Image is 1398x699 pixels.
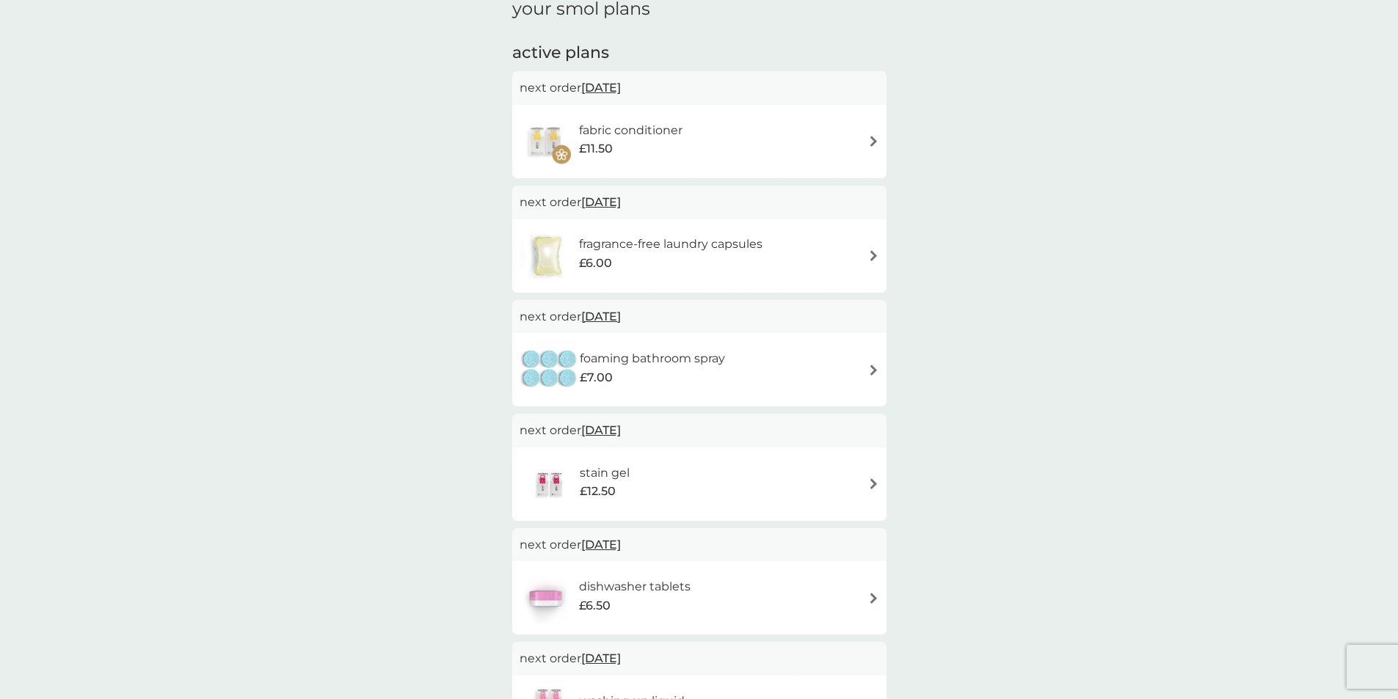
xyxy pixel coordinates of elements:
[520,193,879,212] p: next order
[580,349,725,368] h6: foaming bathroom spray
[520,572,571,623] img: dishwasher tablets
[581,73,621,102] span: [DATE]
[520,116,571,167] img: fabric conditioner
[520,535,879,555] p: next order
[579,121,682,140] h6: fabric conditioner
[520,421,879,440] p: next order
[581,188,621,216] span: [DATE]
[579,577,691,596] h6: dishwasher tablets
[581,302,621,331] span: [DATE]
[520,458,580,510] img: stain gel
[868,365,879,376] img: arrow right
[580,482,616,501] span: £12.50
[520,307,879,326] p: next order
[581,416,621,444] span: [DATE]
[868,478,879,489] img: arrow right
[868,250,879,261] img: arrow right
[520,649,879,668] p: next order
[520,230,575,282] img: fragrance-free laundry capsules
[579,139,613,158] span: £11.50
[868,136,879,147] img: arrow right
[512,42,887,65] h2: active plans
[581,644,621,673] span: [DATE]
[868,593,879,604] img: arrow right
[581,530,621,559] span: [DATE]
[580,368,613,387] span: £7.00
[520,344,580,395] img: foaming bathroom spray
[580,464,630,483] h6: stain gel
[579,596,611,615] span: £6.50
[520,78,879,98] p: next order
[579,254,612,273] span: £6.00
[579,235,762,254] h6: fragrance-free laundry capsules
